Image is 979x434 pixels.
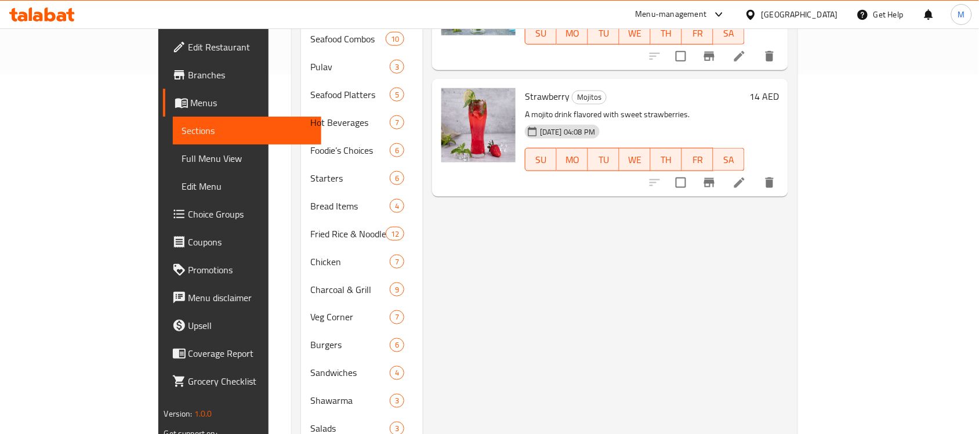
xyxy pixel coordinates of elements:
[525,21,557,45] button: SU
[441,88,516,162] img: Strawberry
[301,108,423,136] div: Hot Beverages7
[390,62,404,73] span: 3
[188,207,313,221] span: Choice Groups
[718,151,740,168] span: SA
[301,303,423,331] div: Veg Corner7
[310,310,390,324] div: Veg Corner
[188,374,313,388] span: Grocery Checklist
[695,169,723,197] button: Branch-specific-item
[390,201,404,212] span: 4
[557,21,588,45] button: MO
[310,199,390,213] span: Bread Items
[310,143,390,157] span: Foodie’s Choices
[182,151,313,165] span: Full Menu View
[525,148,557,171] button: SU
[310,255,390,269] span: Chicken
[624,151,646,168] span: WE
[619,21,651,45] button: WE
[669,44,693,68] span: Select to update
[733,176,746,190] a: Edit menu item
[301,81,423,108] div: Seafood Platters5
[756,169,784,197] button: delete
[390,255,404,269] div: items
[163,284,322,312] a: Menu disclaimer
[593,25,615,42] span: TU
[188,319,313,332] span: Upsell
[301,53,423,81] div: Pulav3
[557,148,588,171] button: MO
[386,32,404,46] div: items
[310,366,390,380] span: Sandwiches
[958,8,965,21] span: M
[163,367,322,395] a: Grocery Checklist
[301,387,423,415] div: Shawarma3
[188,235,313,249] span: Coupons
[173,144,322,172] a: Full Menu View
[386,34,404,45] span: 10
[301,164,423,192] div: Starters6
[572,91,606,104] span: Mojitos
[636,8,707,21] div: Menu-management
[530,25,552,42] span: SU
[310,88,390,102] span: Seafood Platters
[687,151,709,168] span: FR
[762,8,838,21] div: [GEOGRAPHIC_DATA]
[310,171,390,185] span: Starters
[301,136,423,164] div: Foodie’s Choices6
[182,179,313,193] span: Edit Menu
[163,200,322,228] a: Choice Groups
[749,88,779,104] h6: 14 AED
[163,339,322,367] a: Coverage Report
[713,21,745,45] button: SA
[390,394,404,408] div: items
[718,25,740,42] span: SA
[390,88,404,102] div: items
[390,396,404,407] span: 3
[390,143,404,157] div: items
[301,220,423,248] div: Fried Rice & Noodles12
[651,21,682,45] button: TH
[188,68,313,82] span: Branches
[310,32,386,46] span: Seafood Combos
[390,115,404,129] div: items
[163,89,322,117] a: Menus
[525,107,745,122] p: A mojito drink flavored with sweet strawberries.
[682,21,713,45] button: FR
[310,394,390,408] span: Shawarma
[525,88,570,105] span: Strawberry
[301,25,423,53] div: Seafood Combos10
[530,151,552,168] span: SU
[390,310,404,324] div: items
[390,312,404,323] span: 7
[191,96,313,110] span: Menus
[390,60,404,74] div: items
[655,151,677,168] span: TH
[194,406,212,421] span: 1.0.0
[390,340,404,351] span: 6
[163,312,322,339] a: Upsell
[682,148,713,171] button: FR
[301,192,423,220] div: Bread Items4
[390,89,404,100] span: 5
[390,256,404,267] span: 7
[619,148,651,171] button: WE
[713,148,745,171] button: SA
[390,284,404,295] span: 9
[390,368,404,379] span: 4
[301,276,423,303] div: Charcoal & Grill9
[301,248,423,276] div: Chicken7
[588,21,619,45] button: TU
[188,40,313,54] span: Edit Restaurant
[561,151,583,168] span: MO
[188,346,313,360] span: Coverage Report
[624,25,646,42] span: WE
[756,42,784,70] button: delete
[163,256,322,284] a: Promotions
[687,25,709,42] span: FR
[593,151,615,168] span: TU
[588,148,619,171] button: TU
